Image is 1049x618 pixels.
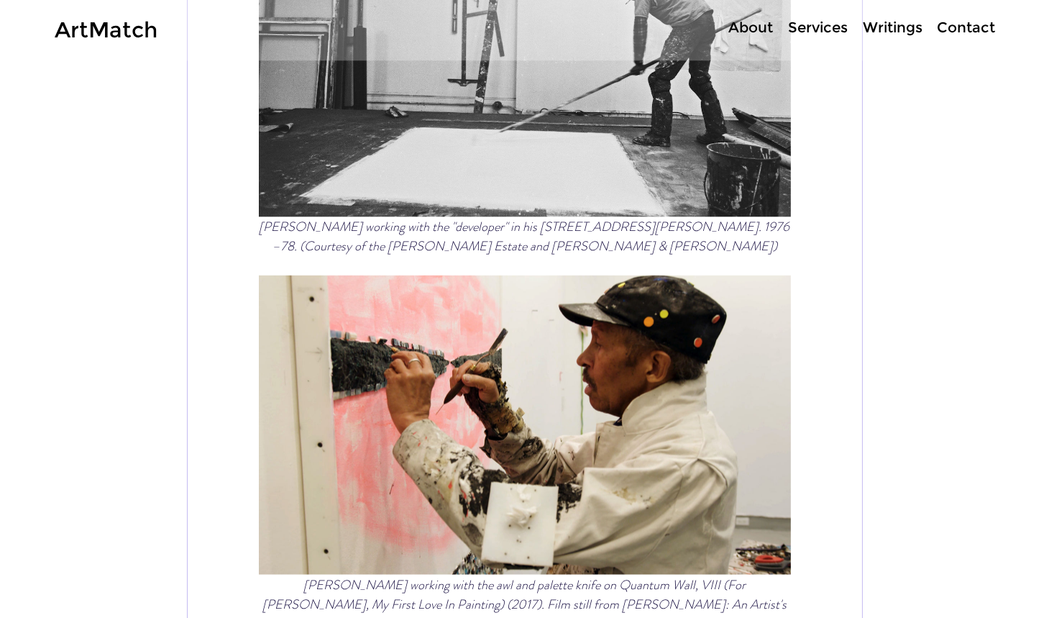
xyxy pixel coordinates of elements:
nav: Site [675,17,1002,38]
img: ree [259,276,791,575]
a: Services [780,17,855,38]
p: Writings [856,17,930,38]
p: Services [781,17,855,38]
a: ArtMatch [55,17,157,43]
span: [PERSON_NAME] working with the "developer" in his [STREET_ADDRESS][PERSON_NAME]. 1976 –78. (Court... [260,217,793,255]
p: About [721,17,780,38]
a: About [720,17,780,38]
a: Contact [930,17,1002,38]
a: Writings [855,17,930,38]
